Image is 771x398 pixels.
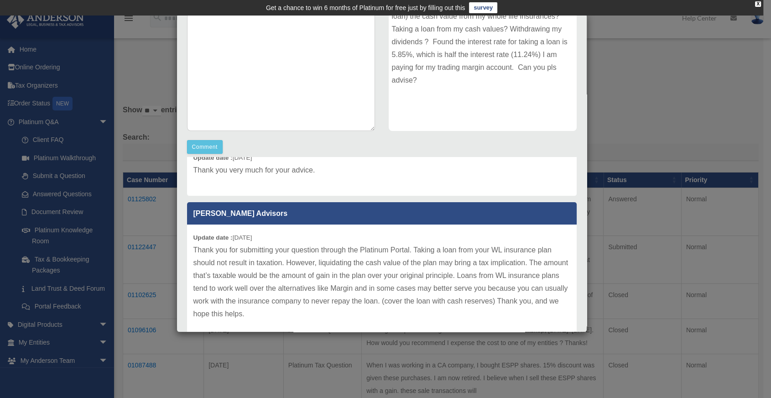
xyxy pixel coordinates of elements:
[193,234,233,241] b: Update date :
[193,154,252,161] small: [DATE]
[193,234,252,241] small: [DATE]
[755,1,761,7] div: close
[193,244,570,320] p: Thank you for submitting your question through the Platinum Portal. Taking a loan from your WL in...
[266,2,465,13] div: Get a chance to win 6 months of Platinum for free just by filling out this
[469,2,497,13] a: survey
[193,164,570,177] p: Thank you very much for your advice.
[187,140,223,154] button: Comment
[193,154,233,161] b: Update date :
[187,202,577,225] p: [PERSON_NAME] Advisors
